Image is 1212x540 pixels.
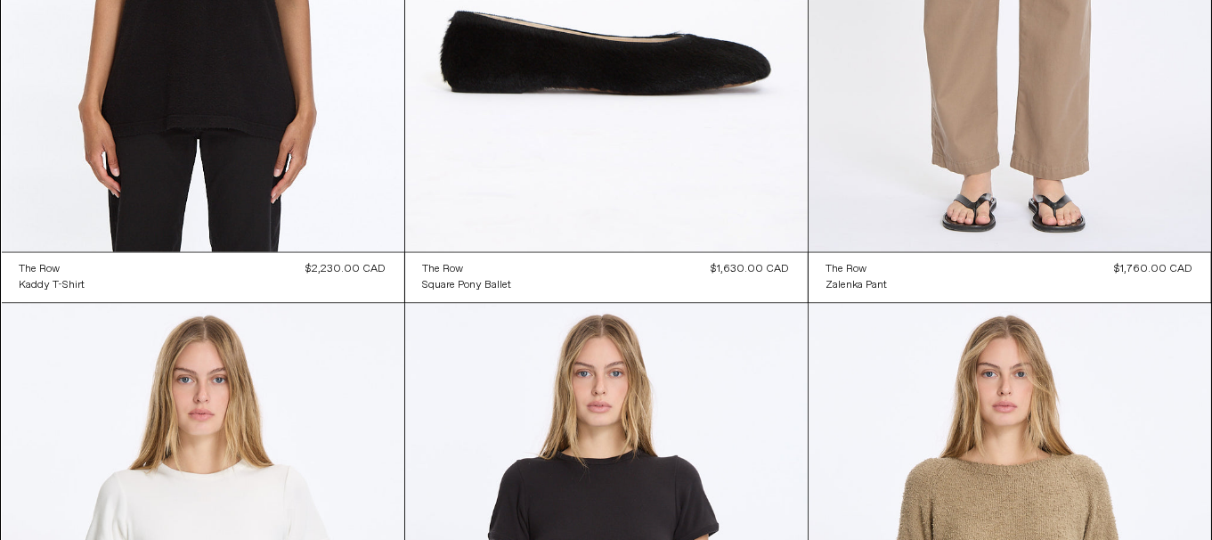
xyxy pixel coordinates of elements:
[712,261,790,277] div: $1,630.00 CAD
[826,278,888,293] div: Zalenka Pant
[1115,261,1193,277] div: $1,760.00 CAD
[20,277,85,293] a: Kaddy T-Shirt
[423,261,512,277] a: The Row
[423,277,512,293] a: Square Pony Ballet
[306,261,386,277] div: $2,230.00 CAD
[826,262,867,277] div: The Row
[20,262,61,277] div: The Row
[20,278,85,293] div: Kaddy T-Shirt
[20,261,85,277] a: The Row
[423,278,512,293] div: Square Pony Ballet
[826,261,888,277] a: The Row
[423,262,464,277] div: The Row
[826,277,888,293] a: Zalenka Pant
